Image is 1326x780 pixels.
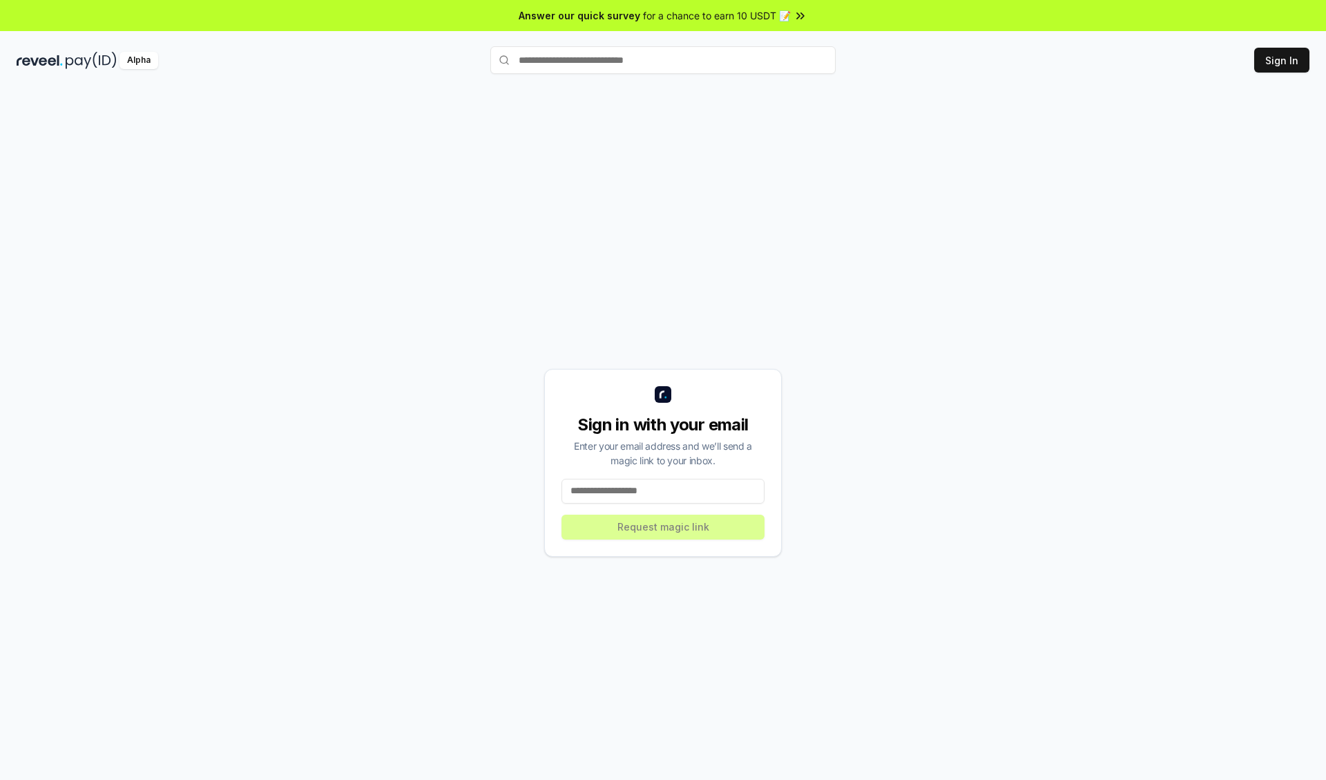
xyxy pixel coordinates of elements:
img: pay_id [66,52,117,69]
div: Sign in with your email [561,414,765,436]
div: Enter your email address and we’ll send a magic link to your inbox. [561,439,765,468]
span: for a chance to earn 10 USDT 📝 [643,8,791,23]
button: Sign In [1254,48,1309,73]
span: Answer our quick survey [519,8,640,23]
div: Alpha [119,52,158,69]
img: reveel_dark [17,52,63,69]
img: logo_small [655,386,671,403]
